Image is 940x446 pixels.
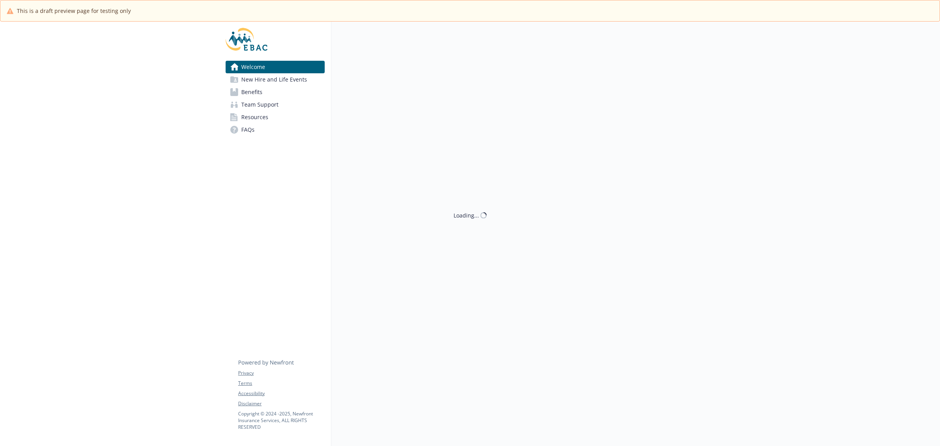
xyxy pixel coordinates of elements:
[17,7,131,15] span: This is a draft preview page for testing only
[241,73,307,86] span: New Hire and Life Events
[241,61,265,73] span: Welcome
[226,111,325,123] a: Resources
[238,380,324,387] a: Terms
[241,86,262,98] span: Benefits
[226,61,325,73] a: Welcome
[226,73,325,86] a: New Hire and Life Events
[454,211,479,219] div: Loading...
[241,123,255,136] span: FAQs
[226,98,325,111] a: Team Support
[238,390,324,397] a: Accessibility
[238,410,324,430] p: Copyright © 2024 - 2025 , Newfront Insurance Services, ALL RIGHTS RESERVED
[241,98,278,111] span: Team Support
[226,123,325,136] a: FAQs
[238,370,324,377] a: Privacy
[238,400,324,407] a: Disclaimer
[241,111,268,123] span: Resources
[226,86,325,98] a: Benefits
